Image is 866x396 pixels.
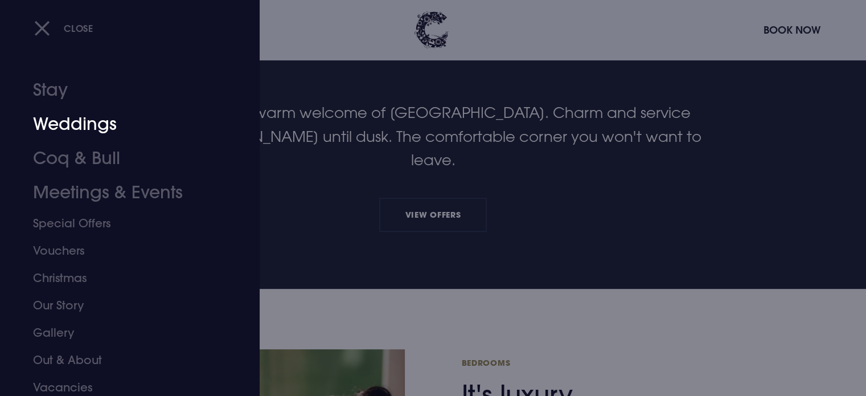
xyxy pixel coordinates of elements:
[33,319,213,346] a: Gallery
[34,17,93,40] button: Close
[33,237,213,264] a: Vouchers
[64,22,93,34] span: Close
[33,175,213,210] a: Meetings & Events
[33,141,213,175] a: Coq & Bull
[33,73,213,107] a: Stay
[33,107,213,141] a: Weddings
[33,264,213,292] a: Christmas
[33,346,213,374] a: Out & About
[33,210,213,237] a: Special Offers
[33,292,213,319] a: Our Story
